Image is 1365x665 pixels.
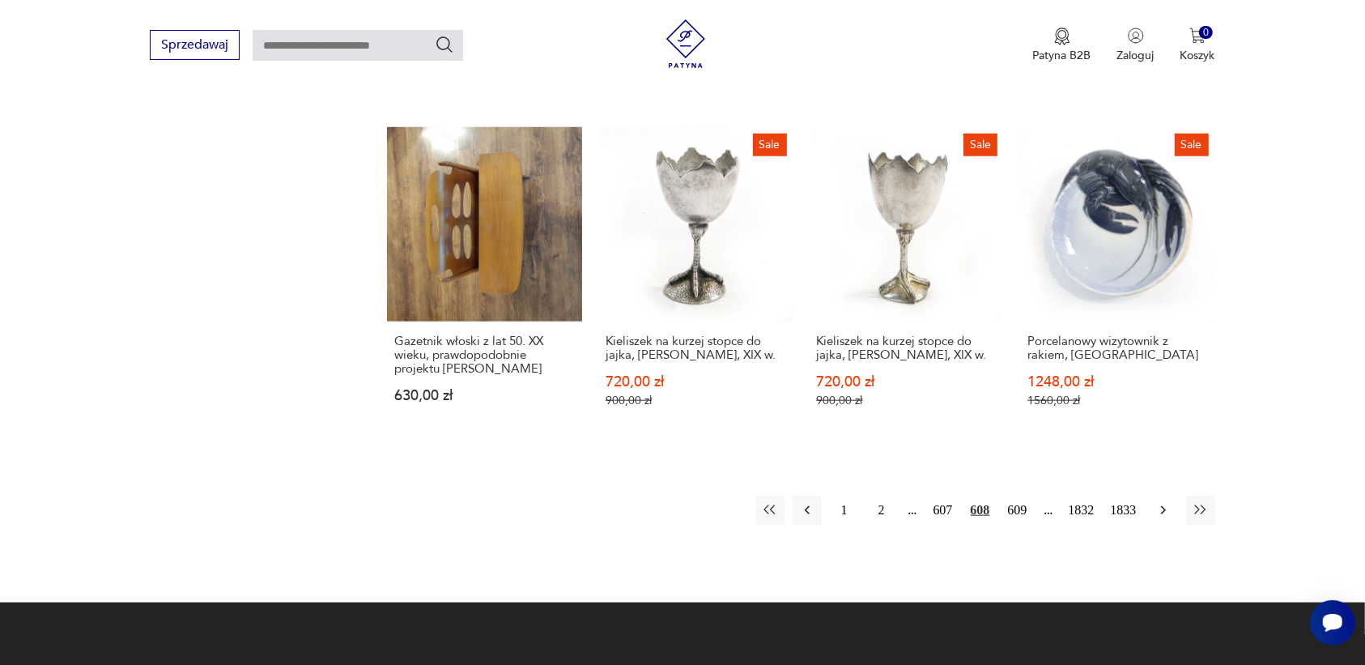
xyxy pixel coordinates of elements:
h3: Gazetnik włoski z lat 50. XX wieku, prawdopodobnie projektu [PERSON_NAME] [394,335,575,376]
p: Patyna B2B [1033,48,1091,63]
a: SalePorcelanowy wizytownik z rakiem, KopenhagaPorcelanowy wizytownik z rakiem, [GEOGRAPHIC_DATA]1... [1020,127,1215,440]
button: Sprzedawaj [150,30,240,60]
p: 720,00 zł [606,375,786,389]
a: SaleKieliszek na kurzej stopce do jajka, Schiffers, XIX w.Kieliszek na kurzej stopce do jajka, [P... [810,127,1005,440]
button: Szukaj [435,35,454,54]
img: Patyna - sklep z meblami i dekoracjami vintage [661,19,710,68]
a: SaleKieliszek na kurzej stopce do jajka, Schiffers, XIX w.Kieliszek na kurzej stopce do jajka, [P... [598,127,793,440]
button: 1 [830,496,859,525]
iframe: Smartsupp widget button [1310,600,1355,646]
p: 720,00 zł [817,375,997,389]
p: Koszyk [1180,48,1215,63]
div: 0 [1199,26,1213,40]
p: 900,00 zł [606,394,786,407]
img: Ikona medalu [1054,28,1070,45]
button: 609 [1003,496,1032,525]
button: 2 [867,496,896,525]
p: 630,00 zł [394,389,575,403]
button: 1833 [1107,496,1141,525]
p: Zaloguj [1117,48,1155,63]
h3: Kieliszek na kurzej stopce do jajka, [PERSON_NAME], XIX w. [817,335,997,362]
p: 900,00 zł [817,394,997,407]
a: Sprzedawaj [150,40,240,52]
button: 608 [966,496,995,525]
img: Ikona koszyka [1189,28,1206,44]
button: Zaloguj [1117,28,1155,63]
button: 0Koszyk [1180,28,1215,63]
a: Ikona medaluPatyna B2B [1033,28,1091,63]
button: 1832 [1065,496,1099,525]
p: 1248,00 zł [1027,375,1208,389]
button: Patyna B2B [1033,28,1091,63]
p: 1560,00 zł [1027,394,1208,407]
a: Gazetnik włoski z lat 50. XX wieku, prawdopodobnie projektu Cesare LaccaGazetnik włoski z lat 50.... [387,127,582,440]
h3: Porcelanowy wizytownik z rakiem, [GEOGRAPHIC_DATA] [1027,335,1208,362]
h3: Kieliszek na kurzej stopce do jajka, [PERSON_NAME], XIX w. [606,335,786,362]
img: Ikonka użytkownika [1128,28,1144,44]
button: 607 [929,496,958,525]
